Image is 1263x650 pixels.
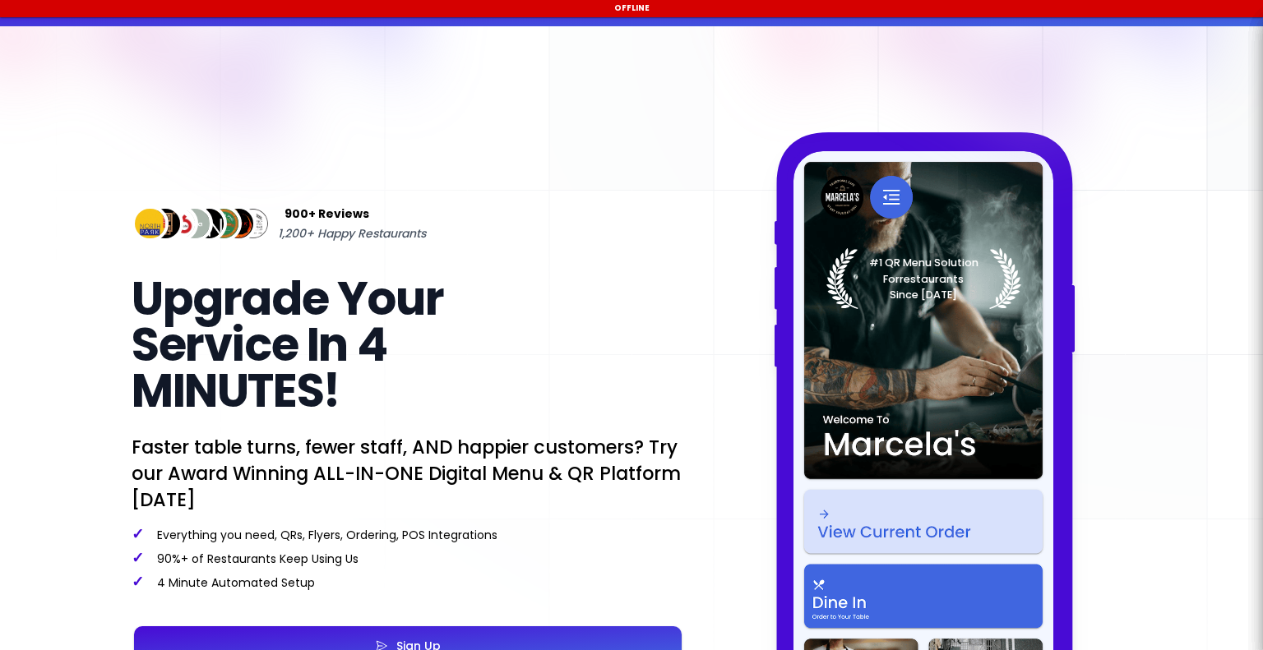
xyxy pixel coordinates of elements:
[2,2,1261,14] div: Offline
[234,205,271,242] img: Review Img
[176,205,213,242] img: Review Img
[132,434,684,513] p: Faster table turns, fewer staff, AND happier customers? Try our Award Winning ALL-IN-ONE Digital ...
[278,224,426,243] span: 1,200+ Happy Restaurants
[206,205,243,242] img: Review Img
[146,205,183,242] img: Review Img
[132,523,144,544] span: ✓
[132,574,684,591] p: 4 Minute Automated Setup
[220,205,257,242] img: Review Img
[132,526,684,543] p: Everything you need, QRs, Flyers, Ordering, POS Integrations
[132,266,443,423] span: Upgrade Your Service In 4 MINUTES!
[826,248,1021,309] img: Laurel
[132,205,169,242] img: Review Img
[161,205,198,242] img: Review Img
[132,547,144,568] span: ✓
[191,205,228,242] img: Review Img
[132,550,684,567] p: 90%+ of Restaurants Keep Using Us
[285,204,369,224] span: 900+ Reviews
[132,571,144,592] span: ✓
